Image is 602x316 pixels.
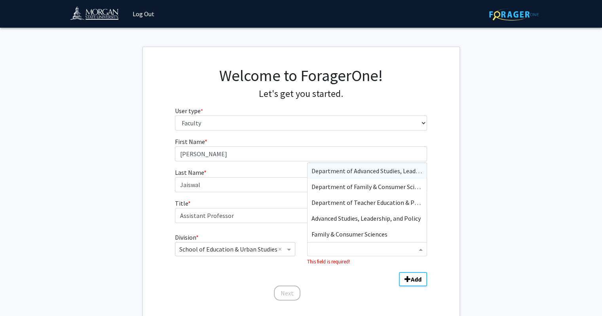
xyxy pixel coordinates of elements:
[175,88,427,100] h4: Let's get you started.
[311,167,463,175] span: Department of Advanced Studies, Leadership, and Policy
[301,233,433,266] div: Department
[6,280,34,310] iframe: Chat
[70,6,126,24] img: Morgan State University Logo
[311,230,387,238] span: Family & Consumer Sciences
[175,199,188,207] span: Title
[307,242,427,256] ng-select: Department
[175,138,205,146] span: First Name
[489,8,539,21] img: ForagerOne Logo
[399,272,427,286] button: Add Division/Department
[278,244,285,254] span: Clear all
[307,163,427,242] ng-dropdown-panel: Options list
[311,214,421,222] span: Advanced Studies, Leadership, and Policy
[175,242,295,256] ng-select: Division
[311,199,484,206] span: Department of Teacher Education & Professional Development
[175,66,427,85] h1: Welcome to ForagerOne!
[175,168,204,176] span: Last Name
[311,183,430,191] span: Department of Family & Consumer Sciences
[307,258,350,265] small: This field is required!
[169,233,301,266] div: Division
[274,286,300,301] button: Next
[411,275,422,283] b: Add
[175,106,203,115] label: User type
